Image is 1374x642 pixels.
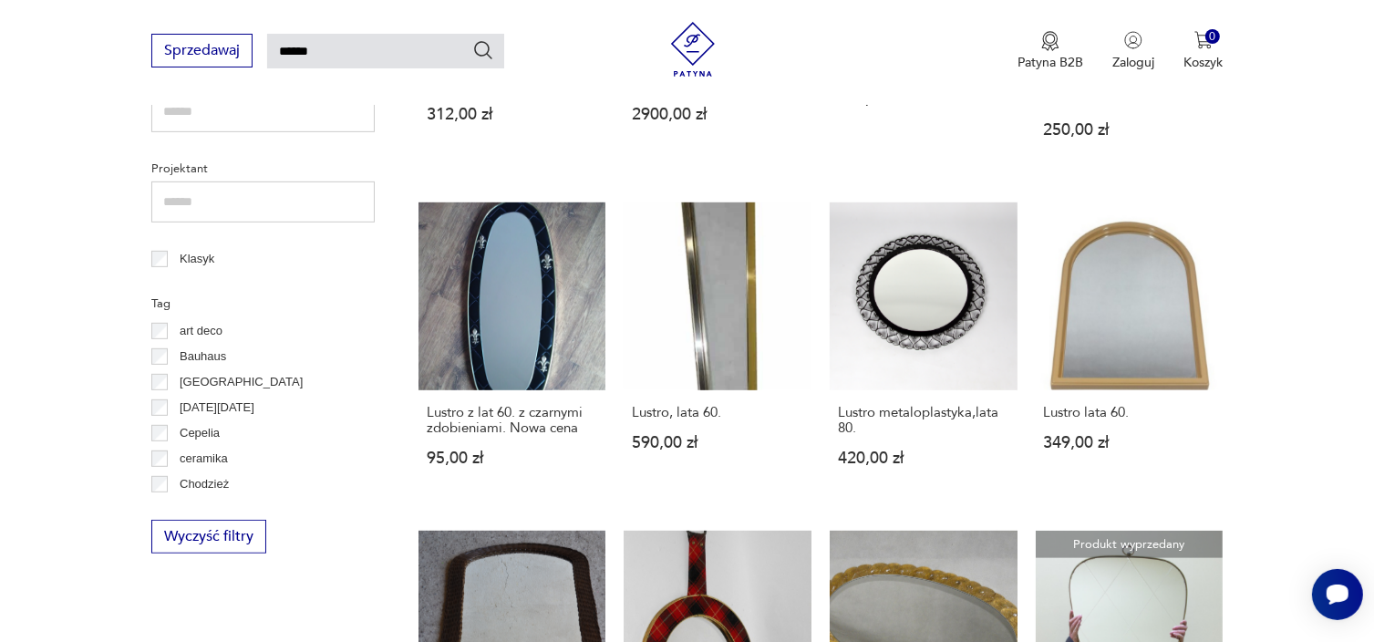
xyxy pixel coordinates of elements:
[632,107,803,122] p: 2900,00 zł
[1018,54,1083,71] p: Patyna B2B
[1112,54,1154,71] p: Zaloguj
[1044,405,1215,420] h3: Lustro lata 60.
[180,500,225,520] p: Ćmielów
[838,91,1009,107] p: 395,00 zł
[151,294,375,314] p: Tag
[1194,31,1213,49] img: Ikona koszyka
[427,107,598,122] p: 312,00 zł
[1183,54,1223,71] p: Koszyk
[151,34,253,67] button: Sprzedawaj
[180,321,222,341] p: art deco
[180,249,214,269] p: Klasyk
[180,423,220,443] p: Cepelia
[427,405,598,436] h3: Lustro z lat 60. z czarnymi zdobieniami. Nowa cena
[1044,61,1215,108] h3: Rattanowe lustro, [GEOGRAPHIC_DATA], lata 70.
[632,405,803,420] h3: Lustro, lata 60.
[180,474,229,494] p: Chodzież
[180,347,226,367] p: Bauhaus
[1036,202,1224,502] a: Lustro lata 60.Lustro lata 60.349,00 zł
[472,39,494,61] button: Szukaj
[1044,435,1215,450] p: 349,00 zł
[151,46,253,58] a: Sprzedawaj
[838,405,1009,436] h3: Lustro metaloplastyka,lata 80.
[666,22,720,77] img: Patyna - sklep z meblami i dekoracjami vintage
[1183,31,1223,71] button: 0Koszyk
[418,202,606,502] a: Lustro z lat 60. z czarnymi zdobieniami. Nowa cenaLustro z lat 60. z czarnymi zdobieniami. Nowa c...
[838,450,1009,466] p: 420,00 zł
[830,202,1018,502] a: Lustro metaloplastyka,lata 80.Lustro metaloplastyka,lata 80.420,00 zł
[1044,122,1215,138] p: 250,00 zł
[624,202,811,502] a: Lustro, lata 60.Lustro, lata 60.590,00 zł
[180,449,228,469] p: ceramika
[427,450,598,466] p: 95,00 zł
[1112,31,1154,71] button: Zaloguj
[632,435,803,450] p: 590,00 zł
[180,372,303,392] p: [GEOGRAPHIC_DATA]
[151,159,375,179] p: Projektant
[1041,31,1059,51] img: Ikona medalu
[1205,29,1221,45] div: 0
[1018,31,1083,71] a: Ikona medaluPatyna B2B
[1018,31,1083,71] button: Patyna B2B
[151,520,266,554] button: Wyczyść filtry
[180,398,254,418] p: [DATE][DATE]
[1312,569,1363,620] iframe: Smartsupp widget button
[1124,31,1142,49] img: Ikonka użytkownika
